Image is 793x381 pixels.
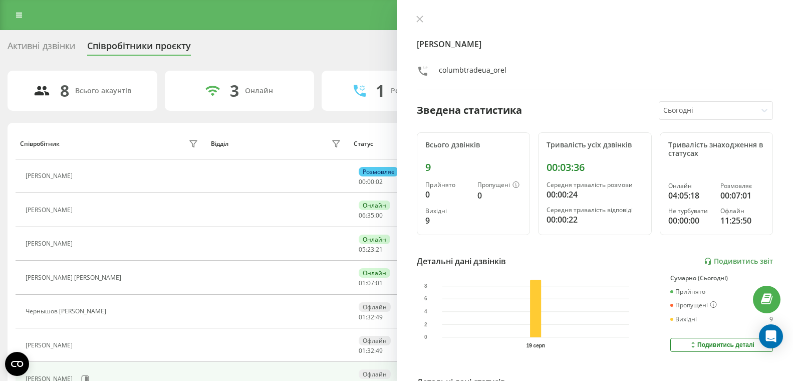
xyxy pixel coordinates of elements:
[547,207,643,214] div: Середня тривалість відповіді
[720,189,764,202] div: 00:07:01
[547,214,643,226] div: 00:00:22
[391,87,439,95] div: Розмовляють
[5,352,29,376] button: Open CMP widget
[425,181,469,188] div: Прийнято
[769,316,773,323] div: 9
[359,280,383,287] div: : :
[425,215,469,227] div: 9
[359,268,390,278] div: Онлайн
[359,314,383,321] div: : :
[425,188,469,201] div: 0
[245,87,273,95] div: Онлайн
[20,140,60,147] div: Співробітник
[547,141,643,149] div: Тривалість усіх дзвінків
[376,211,383,220] span: 00
[668,189,712,202] div: 04:05:18
[359,369,391,379] div: Офлайн
[60,81,69,100] div: 8
[376,245,383,254] span: 21
[417,103,522,118] div: Зведена статистика
[547,188,643,201] div: 00:00:24
[359,346,366,355] span: 01
[359,178,383,185] div: : :
[720,215,764,227] div: 11:25:50
[8,41,75,56] div: Активні дзвінки
[359,235,390,244] div: Онлайн
[359,347,383,354] div: : :
[477,181,521,189] div: Пропущені
[376,81,385,100] div: 1
[668,141,765,158] div: Тривалість знаходження в статусах
[670,338,773,352] button: Подивитись деталі
[359,313,366,321] span: 01
[359,212,383,219] div: : :
[424,322,427,327] text: 2
[367,346,374,355] span: 32
[359,211,366,220] span: 06
[417,38,773,50] h4: [PERSON_NAME]
[424,335,427,340] text: 0
[367,245,374,254] span: 23
[670,301,717,309] div: Пропущені
[359,201,390,210] div: Онлайн
[376,313,383,321] span: 49
[26,240,75,247] div: [PERSON_NAME]
[376,177,383,186] span: 02
[424,309,427,314] text: 4
[477,189,521,202] div: 0
[211,140,228,147] div: Відділ
[26,274,124,281] div: [PERSON_NAME] [PERSON_NAME]
[26,342,75,349] div: [PERSON_NAME]
[75,87,131,95] div: Всього акаунтів
[367,177,374,186] span: 00
[668,215,712,227] div: 00:00:00
[670,316,697,323] div: Вихідні
[87,41,191,56] div: Співробітники проєкту
[425,161,522,173] div: 9
[526,343,545,348] text: 19 серп
[689,341,754,349] div: Подивитись деталі
[670,288,705,295] div: Прийнято
[359,302,391,312] div: Офлайн
[367,313,374,321] span: 32
[668,208,712,215] div: Не турбувати
[425,141,522,149] div: Всього дзвінків
[424,296,427,302] text: 6
[359,246,383,253] div: : :
[376,346,383,355] span: 49
[439,65,506,80] div: columbtradeua_orel
[425,208,469,215] div: Вихідні
[26,172,75,179] div: [PERSON_NAME]
[547,181,643,188] div: Середня тривалість розмови
[670,275,773,282] div: Сумарно (Сьогодні)
[668,182,712,189] div: Онлайн
[704,257,773,266] a: Подивитись звіт
[759,324,783,348] div: Open Intercom Messenger
[720,208,764,215] div: Офлайн
[720,182,764,189] div: Розмовляє
[359,177,366,186] span: 00
[376,279,383,287] span: 01
[230,81,239,100] div: 3
[359,167,398,176] div: Розмовляє
[367,211,374,220] span: 35
[359,279,366,287] span: 01
[359,245,366,254] span: 05
[354,140,373,147] div: Статус
[547,161,643,173] div: 00:03:36
[367,279,374,287] span: 07
[26,308,109,315] div: Чернышов [PERSON_NAME]
[417,255,506,267] div: Детальні дані дзвінків
[424,283,427,289] text: 8
[359,336,391,345] div: Офлайн
[26,207,75,214] div: [PERSON_NAME]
